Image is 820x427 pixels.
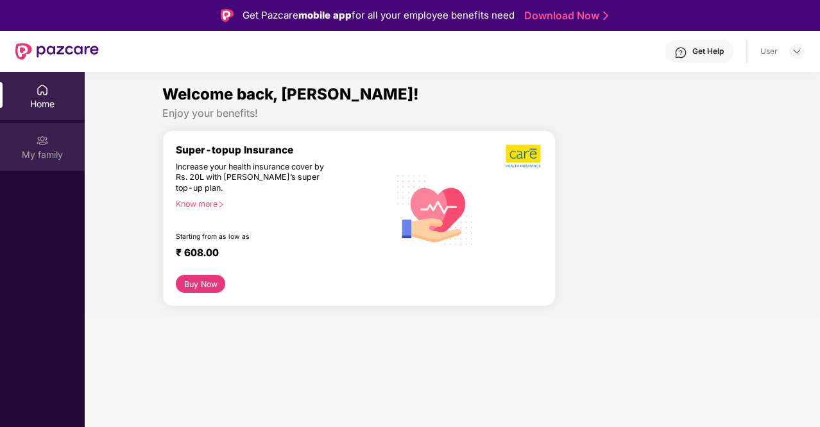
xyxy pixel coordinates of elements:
[162,107,742,120] div: Enjoy your benefits!
[221,9,234,22] img: Logo
[792,46,802,57] img: svg+xml;base64,PHN2ZyBpZD0iRHJvcGRvd24tMzJ4MzIiIHhtbG5zPSJodHRwOi8vd3d3LnczLm9yZy8yMDAwL3N2ZyIgd2...
[176,199,382,208] div: Know more
[36,134,49,147] img: svg+xml;base64,PHN2ZyB3aWR0aD0iMjAiIGhlaWdodD0iMjAiIHZpZXdCb3g9IjAgMCAyMCAyMCIgZmlsbD0ibm9uZSIgeG...
[692,46,724,57] div: Get Help
[176,247,377,262] div: ₹ 608.00
[506,144,542,168] img: b5dec4f62d2307b9de63beb79f102df3.png
[176,275,225,293] button: Buy Now
[176,232,335,241] div: Starting from as low as
[36,83,49,96] img: svg+xml;base64,PHN2ZyBpZD0iSG9tZSIgeG1sbnM9Imh0dHA6Ly93d3cudzMub3JnLzIwMDAvc3ZnIiB3aWR0aD0iMjAiIG...
[162,85,419,103] span: Welcome back, [PERSON_NAME]!
[760,46,778,57] div: User
[298,9,352,21] strong: mobile app
[389,162,481,256] img: svg+xml;base64,PHN2ZyB4bWxucz0iaHR0cDovL3d3dy53My5vcmcvMjAwMC9zdmciIHhtbG5zOnhsaW5rPSJodHRwOi8vd3...
[15,43,99,60] img: New Pazcare Logo
[674,46,687,59] img: svg+xml;base64,PHN2ZyBpZD0iSGVscC0zMngzMiIgeG1sbnM9Imh0dHA6Ly93d3cudzMub3JnLzIwMDAvc3ZnIiB3aWR0aD...
[218,201,225,208] span: right
[524,9,604,22] a: Download Now
[243,8,515,23] div: Get Pazcare for all your employee benefits need
[176,162,334,194] div: Increase your health insurance cover by Rs. 20L with [PERSON_NAME]’s super top-up plan.
[603,9,608,22] img: Stroke
[176,144,389,156] div: Super-topup Insurance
